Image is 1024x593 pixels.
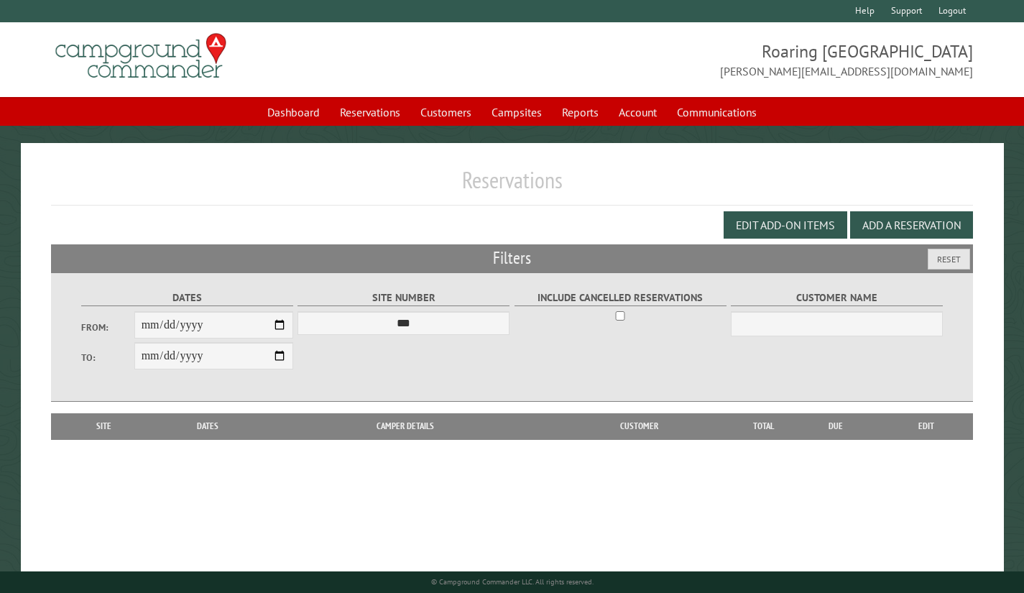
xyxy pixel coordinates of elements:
[81,290,293,306] label: Dates
[267,413,543,439] th: Camper Details
[431,577,594,587] small: © Campground Commander LLC. All rights reserved.
[51,28,231,84] img: Campground Commander
[543,413,734,439] th: Customer
[81,351,134,364] label: To:
[259,98,328,126] a: Dashboard
[724,211,847,239] button: Edit Add-on Items
[512,40,973,80] span: Roaring [GEOGRAPHIC_DATA] [PERSON_NAME][EMAIL_ADDRESS][DOMAIN_NAME]
[610,98,665,126] a: Account
[51,166,973,206] h1: Reservations
[483,98,550,126] a: Campsites
[880,413,973,439] th: Edit
[734,413,792,439] th: Total
[51,244,973,272] h2: Filters
[331,98,409,126] a: Reservations
[297,290,509,306] label: Site Number
[81,321,134,334] label: From:
[668,98,765,126] a: Communications
[412,98,480,126] a: Customers
[58,413,149,439] th: Site
[149,413,267,439] th: Dates
[553,98,607,126] a: Reports
[928,249,970,270] button: Reset
[792,413,879,439] th: Due
[515,290,727,306] label: Include Cancelled Reservations
[850,211,973,239] button: Add a Reservation
[731,290,943,306] label: Customer Name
